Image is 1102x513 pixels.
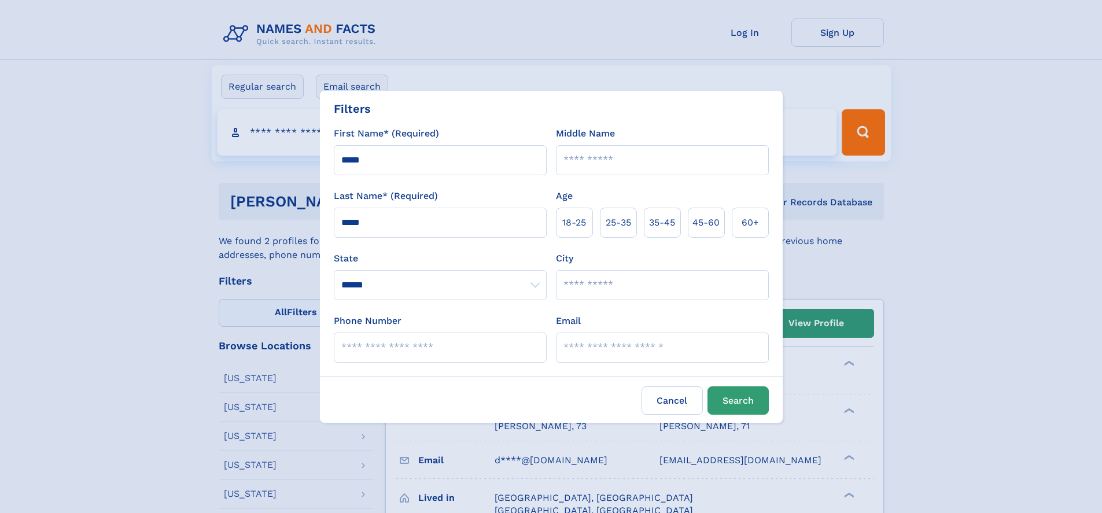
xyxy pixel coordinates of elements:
[707,386,769,415] button: Search
[642,386,703,415] label: Cancel
[649,216,675,230] span: 35‑45
[334,189,438,203] label: Last Name* (Required)
[556,314,581,328] label: Email
[334,100,371,117] div: Filters
[334,252,547,265] label: State
[562,216,586,230] span: 18‑25
[334,314,401,328] label: Phone Number
[606,216,631,230] span: 25‑35
[556,252,573,265] label: City
[692,216,720,230] span: 45‑60
[334,127,439,141] label: First Name* (Required)
[556,127,615,141] label: Middle Name
[556,189,573,203] label: Age
[742,216,759,230] span: 60+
